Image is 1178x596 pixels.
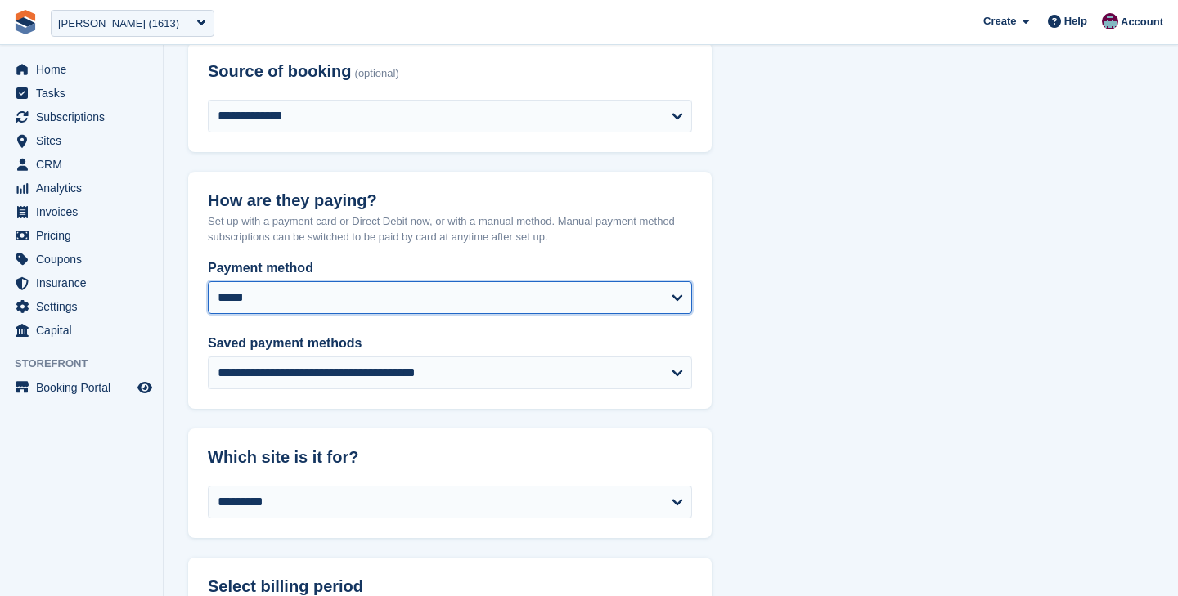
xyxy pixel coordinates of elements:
[36,319,134,342] span: Capital
[208,258,692,278] label: Payment method
[8,248,155,271] a: menu
[13,10,38,34] img: stora-icon-8386f47178a22dfd0bd8f6a31ec36ba5ce8667c1dd55bd0f319d3a0aa187defe.svg
[8,58,155,81] a: menu
[8,153,155,176] a: menu
[208,213,692,245] p: Set up with a payment card or Direct Debit now, or with a manual method. Manual payment method su...
[58,16,179,32] div: [PERSON_NAME] (1613)
[8,271,155,294] a: menu
[8,82,155,105] a: menu
[8,177,155,199] a: menu
[36,129,134,152] span: Sites
[15,356,163,372] span: Storefront
[355,68,399,80] span: (optional)
[1102,13,1118,29] img: Brian Young
[36,58,134,81] span: Home
[8,295,155,318] a: menu
[208,191,692,210] h2: How are they paying?
[36,105,134,128] span: Subscriptions
[208,448,692,467] h2: Which site is it for?
[208,577,692,596] h2: Select billing period
[983,13,1016,29] span: Create
[36,376,134,399] span: Booking Portal
[36,177,134,199] span: Analytics
[8,376,155,399] a: menu
[1121,14,1163,30] span: Account
[36,248,134,271] span: Coupons
[8,319,155,342] a: menu
[135,378,155,397] a: Preview store
[8,224,155,247] a: menu
[36,271,134,294] span: Insurance
[208,334,692,353] label: Saved payment methods
[8,129,155,152] a: menu
[36,153,134,176] span: CRM
[36,224,134,247] span: Pricing
[208,62,352,81] span: Source of booking
[8,105,155,128] a: menu
[8,200,155,223] a: menu
[36,82,134,105] span: Tasks
[1064,13,1087,29] span: Help
[36,200,134,223] span: Invoices
[36,295,134,318] span: Settings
